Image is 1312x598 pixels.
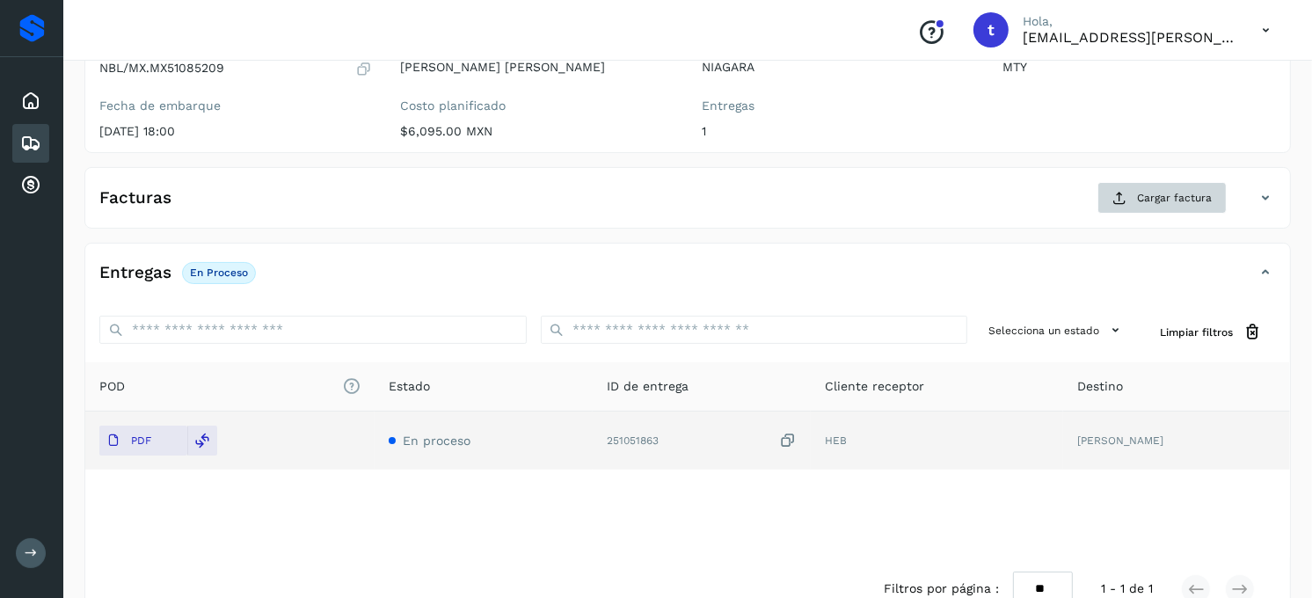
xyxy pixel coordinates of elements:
span: POD [99,377,361,396]
p: PDF [131,434,151,447]
p: Hola, [1023,14,1234,29]
div: Embarques [12,124,49,163]
span: En proceso [403,434,470,448]
label: Costo planificado [401,98,674,113]
span: Destino [1077,377,1123,396]
p: [PERSON_NAME] [PERSON_NAME] [401,60,674,75]
button: Selecciona un estado [981,316,1132,345]
span: Cargar factura [1137,190,1212,206]
span: Estado [389,377,430,396]
button: Cargar factura [1097,182,1227,214]
span: 1 - 1 de 1 [1101,580,1153,598]
p: NBL/MX.MX51085209 [99,61,224,76]
div: 251051863 [607,432,797,450]
p: 1 [702,124,975,139]
span: Limpiar filtros [1160,325,1233,340]
td: HEB [811,412,1063,470]
h4: Entregas [99,263,171,283]
span: ID de entrega [607,377,689,396]
span: Filtros por página : [884,580,999,598]
td: [PERSON_NAME] [1063,412,1290,470]
p: NIAGARA [702,60,975,75]
span: Cliente receptor [825,377,924,396]
p: $6,095.00 MXN [401,124,674,139]
div: Inicio [12,82,49,120]
p: MTY [1003,60,1277,75]
p: [DATE] 18:00 [99,124,373,139]
label: Fecha de embarque [99,98,373,113]
label: Entregas [702,98,975,113]
p: transportes.lg.lozano@gmail.com [1023,29,1234,46]
h4: Facturas [99,188,171,208]
p: En proceso [190,266,248,279]
button: PDF [99,426,187,456]
div: FacturasCargar factura [85,182,1290,228]
div: EntregasEn proceso [85,258,1290,302]
button: Limpiar filtros [1146,316,1276,348]
div: Cuentas por cobrar [12,166,49,205]
div: Reemplazar POD [187,426,217,456]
